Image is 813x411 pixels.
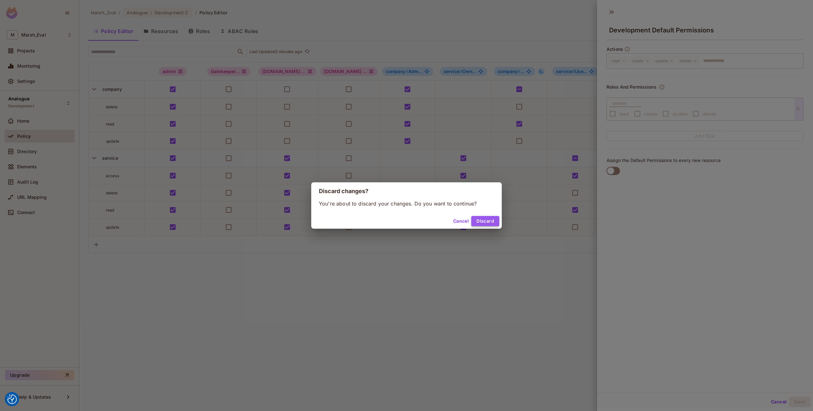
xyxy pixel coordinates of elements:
[7,394,17,404] button: Consent Preferences
[319,200,494,207] p: You're about to discard your changes. Do you want to continue?
[311,182,502,200] h2: Discard changes?
[451,216,471,226] button: Cancel
[7,394,17,404] img: Revisit consent button
[471,216,499,226] button: Discard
